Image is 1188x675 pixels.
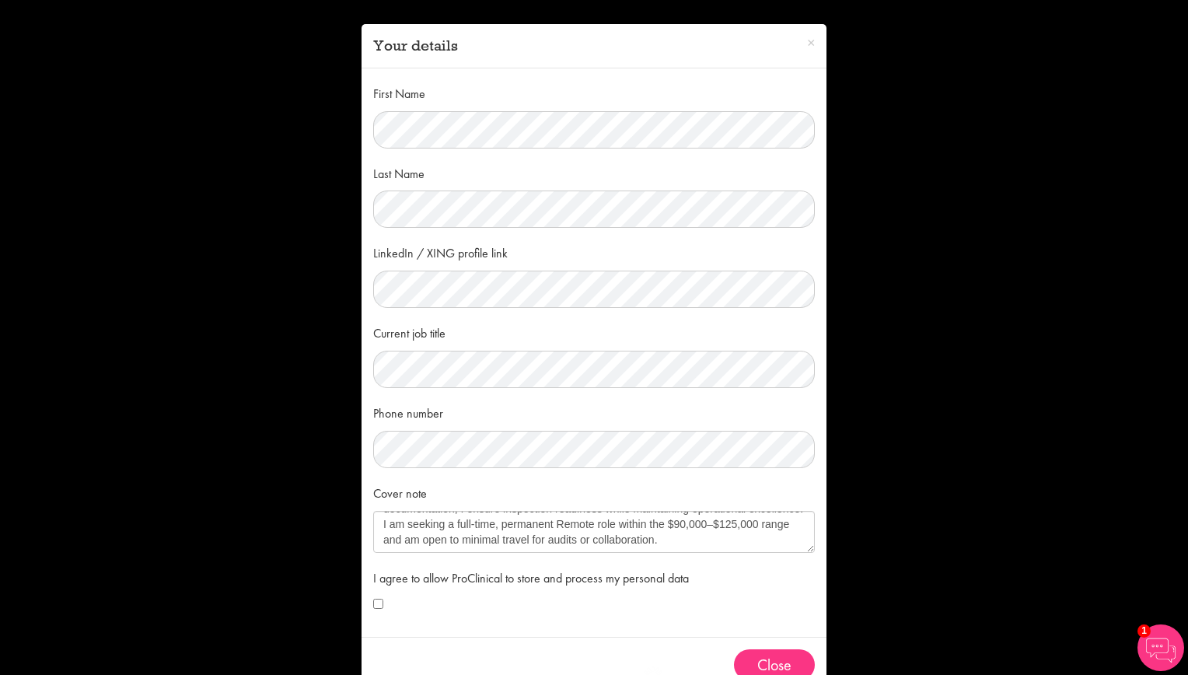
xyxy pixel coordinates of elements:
label: Cover note [373,480,427,503]
label: Phone number [373,400,443,423]
textarea: I am a Quality and Operations Manager with 5+ years of experience in FDA-regulated plasma and bio... [373,511,815,553]
label: I agree to allow ProClinical to store and process my personal data [373,565,689,588]
label: LinkedIn / XING profile link [373,240,508,263]
span: 1 [1137,624,1151,638]
span: Save [653,655,683,675]
label: Current job title [373,320,445,343]
img: Chatbot [1137,624,1184,671]
label: Last Name [373,160,425,184]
